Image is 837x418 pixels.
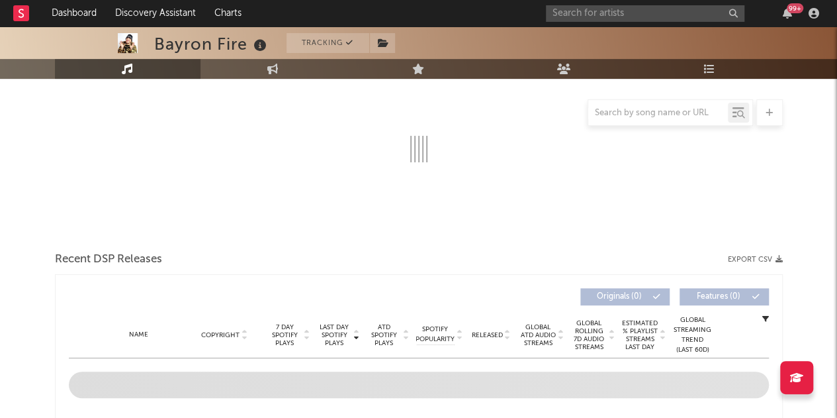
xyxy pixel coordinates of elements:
span: 7 Day Spotify Plays [267,323,302,347]
span: Features ( 0 ) [688,293,749,301]
span: Released [472,331,503,339]
button: Originals(0) [580,288,670,305]
div: Bayron Fire [154,33,270,55]
div: Global Streaming Trend (Last 60D) [673,315,713,355]
input: Search by song name or URL [588,108,728,119]
input: Search for artists [546,5,744,22]
span: Last Day Spotify Plays [317,323,352,347]
button: Features(0) [680,288,769,305]
button: Export CSV [728,256,783,264]
span: Global ATD Audio Streams [520,323,556,347]
button: 99+ [783,8,792,19]
span: Recent DSP Releases [55,252,162,268]
span: Copyright [201,331,240,339]
div: 99 + [787,3,803,13]
button: Tracking [286,33,369,53]
span: Estimated % Playlist Streams Last Day [622,319,658,351]
span: Originals ( 0 ) [589,293,650,301]
span: ATD Spotify Plays [367,323,402,347]
span: Global Rolling 7D Audio Streams [571,319,607,351]
div: Name [95,330,182,340]
span: Spotify Popularity [416,325,455,344]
